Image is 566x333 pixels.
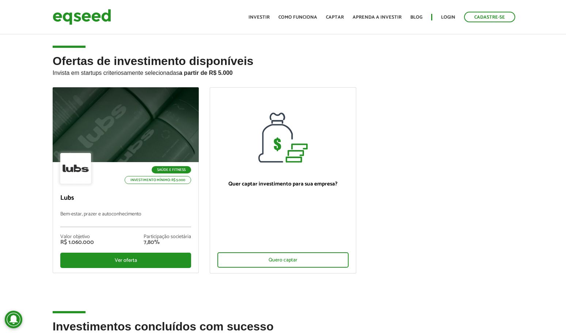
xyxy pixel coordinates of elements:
div: Quero captar [217,252,348,268]
a: Blog [410,15,422,20]
div: Valor objetivo [60,234,94,240]
a: Captar [326,15,344,20]
p: Bem-estar, prazer e autoconhecimento [60,211,191,227]
h2: Ofertas de investimento disponíveis [53,55,513,87]
div: Ver oferta [60,253,191,268]
a: Quer captar investimento para sua empresa? Quero captar [210,87,356,273]
p: Lubs [60,194,191,202]
div: R$ 1.060.000 [60,240,94,245]
a: Saúde e Fitness Investimento mínimo: R$ 5.000 Lubs Bem-estar, prazer e autoconhecimento Valor obj... [53,87,199,273]
a: Como funciona [278,15,317,20]
p: Invista em startups criteriosamente selecionadas [53,68,513,76]
p: Saúde e Fitness [152,166,191,173]
div: 7,80% [144,240,191,245]
img: EqSeed [53,7,111,27]
strong: a partir de R$ 5.000 [179,70,233,76]
a: Aprenda a investir [353,15,402,20]
p: Quer captar investimento para sua empresa? [217,181,348,187]
p: Investimento mínimo: R$ 5.000 [125,176,191,184]
div: Participação societária [144,234,191,240]
a: Login [441,15,455,20]
a: Cadastre-se [464,12,515,22]
a: Investir [248,15,270,20]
